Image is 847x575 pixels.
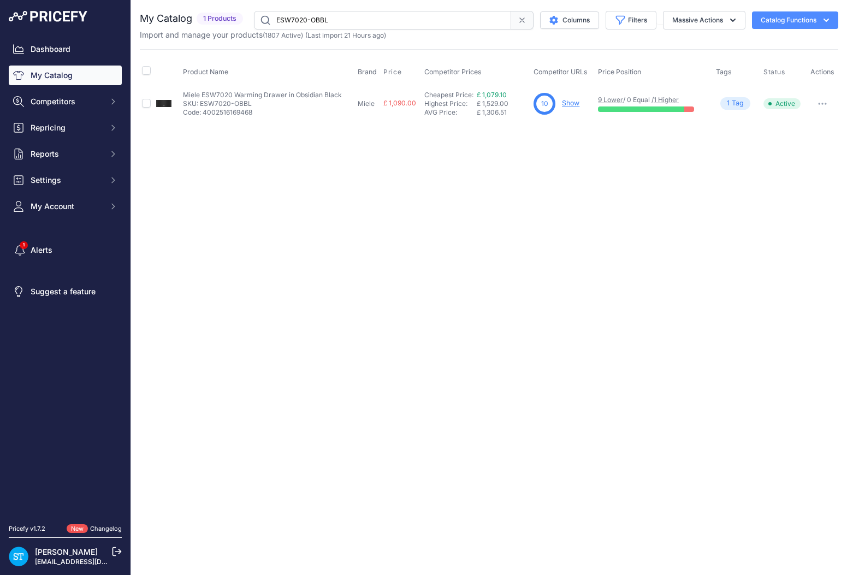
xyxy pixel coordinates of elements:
[9,197,122,216] button: My Account
[9,240,122,260] a: Alerts
[763,68,785,76] span: Status
[31,201,102,212] span: My Account
[140,11,192,26] h2: My Catalog
[540,11,599,29] button: Columns
[534,68,588,76] span: Competitor URLs
[358,99,379,108] p: Miele
[424,68,482,76] span: Competitor Prices
[358,68,377,76] span: Brand
[183,91,342,99] p: Miele ESW7020 Warming Drawer in Obsidian Black
[9,144,122,164] button: Reports
[562,99,579,107] a: Show
[477,91,507,99] a: £ 1,079.10
[383,99,416,107] span: £ 1,090.00
[31,122,102,133] span: Repricing
[663,11,745,29] button: Massive Actions
[763,68,787,76] button: Status
[424,99,477,108] div: Highest Price:
[424,91,473,99] a: Cheapest Price:
[383,68,401,76] span: Price
[31,149,102,159] span: Reports
[90,525,122,532] a: Changelog
[716,68,732,76] span: Tags
[9,170,122,190] button: Settings
[752,11,838,29] button: Catalog Functions
[9,39,122,511] nav: Sidebar
[9,118,122,138] button: Repricing
[35,547,98,556] a: [PERSON_NAME]
[424,108,477,117] div: AVG Price:
[598,96,705,104] p: / 0 Equal /
[263,31,303,39] span: ( )
[9,66,122,85] a: My Catalog
[727,98,730,109] span: 1
[254,11,511,29] input: Search
[598,68,641,76] span: Price Position
[31,175,102,186] span: Settings
[35,558,149,566] a: [EMAIL_ADDRESS][DOMAIN_NAME]
[305,31,386,39] span: (Last import 21 Hours ago)
[720,97,750,110] span: Tag
[9,39,122,59] a: Dashboard
[183,68,228,76] span: Product Name
[197,13,243,25] span: 1 Products
[9,282,122,301] a: Suggest a feature
[810,68,834,76] span: Actions
[9,11,87,22] img: Pricefy Logo
[477,108,529,117] div: £ 1,306.51
[140,29,386,40] p: Import and manage your products
[9,92,122,111] button: Competitors
[183,99,342,108] p: SKU: ESW7020-OBBL
[598,96,623,104] a: 9 Lower
[265,31,301,39] a: 1807 Active
[763,98,801,109] span: Active
[654,96,679,104] a: 1 Higher
[477,99,508,108] span: £ 1,529.00
[31,96,102,107] span: Competitors
[541,99,548,109] span: 10
[183,108,342,117] p: Code: 4002516169468
[67,524,88,533] span: New
[9,524,45,533] div: Pricefy v1.7.2
[606,11,656,29] button: Filters
[383,68,404,76] button: Price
